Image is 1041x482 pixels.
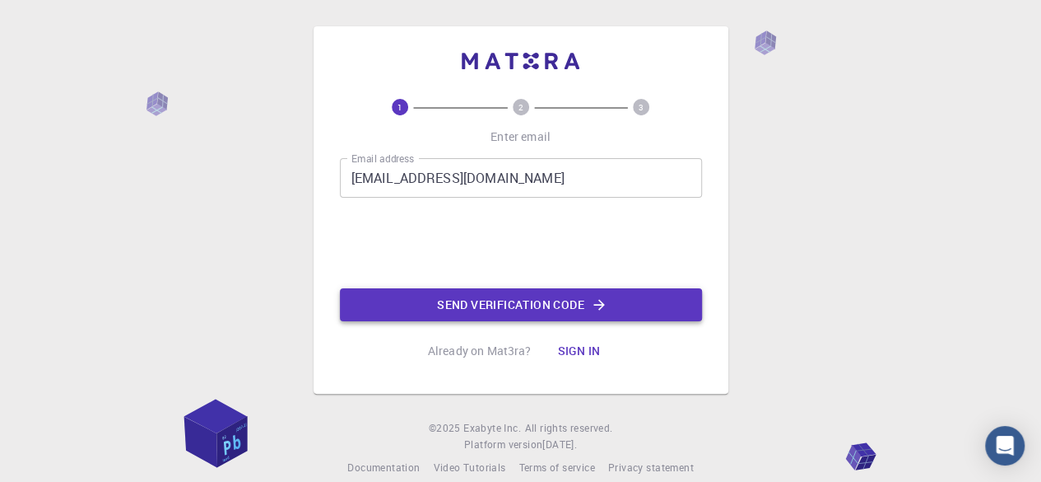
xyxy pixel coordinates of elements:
text: 1 [397,101,402,113]
span: All rights reserved. [524,420,612,437]
a: Exabyte Inc. [463,420,521,437]
a: Documentation [347,460,420,476]
a: Terms of service [518,460,594,476]
span: Platform version [464,437,542,453]
div: Open Intercom Messenger [985,426,1025,466]
p: Already on Mat3ra? [428,343,532,359]
p: Enter email [490,129,551,145]
button: Sign in [544,335,613,367]
label: Email address [351,152,414,166]
span: Exabyte Inc. [463,421,521,434]
span: Documentation [347,461,420,474]
a: Privacy statement [608,460,694,476]
button: Send verification code [340,288,702,321]
span: [DATE] . [542,438,577,451]
text: 2 [518,101,523,113]
iframe: reCAPTCHA [396,211,646,275]
a: Video Tutorials [433,460,505,476]
a: [DATE]. [542,437,577,453]
span: Terms of service [518,461,594,474]
span: © 2025 [429,420,463,437]
text: 3 [639,101,644,113]
span: Video Tutorials [433,461,505,474]
span: Privacy statement [608,461,694,474]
